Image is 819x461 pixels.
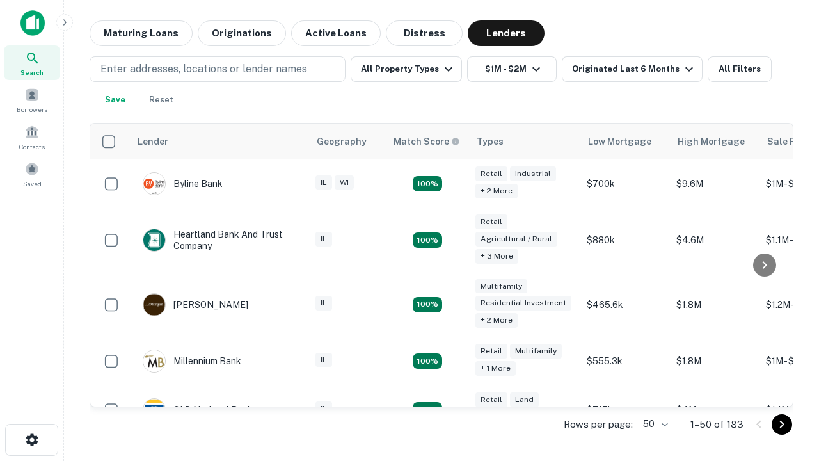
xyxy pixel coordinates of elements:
div: Types [477,134,504,149]
button: Maturing Loans [90,20,193,46]
div: Matching Properties: 27, hasApolloMatch: undefined [413,297,442,312]
div: Matching Properties: 17, hasApolloMatch: undefined [413,232,442,248]
img: picture [143,294,165,316]
th: Capitalize uses an advanced AI algorithm to match your search with the best lender. The match sco... [386,124,469,159]
th: High Mortgage [670,124,759,159]
th: Types [469,124,580,159]
button: Enter addresses, locations or lender names [90,56,346,82]
div: Retail [475,166,507,181]
td: $1.8M [670,337,759,385]
th: Low Mortgage [580,124,670,159]
span: Contacts [19,142,45,152]
p: Rows per page: [564,417,633,432]
td: $4M [670,385,759,434]
div: IL [315,175,332,190]
td: $880k [580,208,670,273]
button: Originated Last 6 Months [562,56,703,82]
div: + 3 more [475,249,518,264]
iframe: Chat Widget [755,318,819,379]
span: Search [20,67,44,77]
div: WI [335,175,354,190]
td: $1.8M [670,273,759,337]
div: Capitalize uses an advanced AI algorithm to match your search with the best lender. The match sco... [394,134,460,149]
button: Originations [198,20,286,46]
th: Geography [309,124,386,159]
div: Lender [138,134,168,149]
div: Multifamily [510,344,562,359]
div: IL [315,232,332,247]
div: Agricultural / Rural [475,232,557,247]
a: Search [4,45,60,80]
p: 1–50 of 183 [690,417,743,432]
div: Land [510,392,539,407]
button: Save your search to get updates of matches that match your search criteria. [95,87,136,113]
div: Matching Properties: 16, hasApolloMatch: undefined [413,353,442,369]
div: Geography [317,134,367,149]
div: Heartland Bank And Trust Company [143,229,296,252]
div: OLD National Bank [143,398,253,421]
button: All Property Types [351,56,462,82]
div: [PERSON_NAME] [143,293,248,316]
th: Lender [130,124,309,159]
img: picture [143,399,165,421]
div: Matching Properties: 18, hasApolloMatch: undefined [413,402,442,417]
div: High Mortgage [678,134,745,149]
td: $715k [580,385,670,434]
button: Lenders [468,20,545,46]
img: picture [143,229,165,251]
div: Industrial [510,166,556,181]
td: $9.6M [670,159,759,208]
div: Byline Bank [143,172,223,195]
span: Borrowers [17,104,47,115]
button: Reset [141,87,182,113]
div: Retail [475,214,507,229]
img: picture [143,173,165,195]
div: IL [315,401,332,416]
div: + 2 more [475,313,518,328]
button: $1M - $2M [467,56,557,82]
a: Saved [4,157,60,191]
div: 50 [638,415,670,433]
div: Matching Properties: 20, hasApolloMatch: undefined [413,176,442,191]
a: Borrowers [4,83,60,117]
div: + 2 more [475,184,518,198]
td: $555.3k [580,337,670,385]
div: IL [315,296,332,311]
button: All Filters [708,56,772,82]
span: Saved [23,179,42,189]
div: Residential Investment [475,296,571,311]
div: Originated Last 6 Months [572,61,697,77]
td: $465.6k [580,273,670,337]
div: + 1 more [475,361,516,376]
button: Go to next page [772,414,792,435]
div: IL [315,353,332,368]
div: Retail [475,344,507,359]
a: Contacts [4,120,60,154]
img: capitalize-icon.png [20,10,45,36]
div: Multifamily [475,279,527,294]
td: $4.6M [670,208,759,273]
button: Active Loans [291,20,381,46]
h6: Match Score [394,134,457,149]
p: Enter addresses, locations or lender names [100,61,307,77]
div: Low Mortgage [588,134,651,149]
div: Millennium Bank [143,350,241,373]
img: picture [143,350,165,372]
td: $700k [580,159,670,208]
button: Distress [386,20,463,46]
div: Retail [475,392,507,407]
